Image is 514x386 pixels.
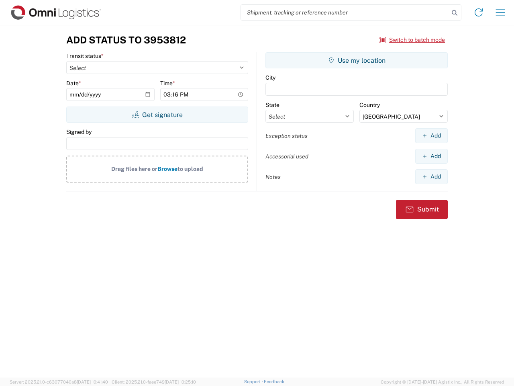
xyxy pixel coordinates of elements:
button: Add [415,169,448,184]
label: State [265,101,279,109]
span: [DATE] 10:25:10 [165,380,196,384]
label: Accessorial used [265,153,308,160]
button: Add [415,128,448,143]
span: Server: 2025.21.0-c63077040a8 [10,380,108,384]
a: Feedback [264,379,284,384]
button: Submit [396,200,448,219]
a: Support [244,379,264,384]
label: Exception status [265,132,308,140]
span: [DATE] 10:41:40 [77,380,108,384]
button: Get signature [66,107,248,123]
span: Browse [157,166,177,172]
span: to upload [177,166,203,172]
h3: Add Status to 3953812 [66,34,186,46]
input: Shipment, tracking or reference number [241,5,449,20]
span: Drag files here or [111,166,157,172]
label: City [265,74,275,81]
span: Copyright © [DATE]-[DATE] Agistix Inc., All Rights Reserved [381,378,504,386]
label: Notes [265,173,281,181]
button: Add [415,149,448,164]
label: Signed by [66,128,92,136]
label: Time [160,80,175,87]
span: Client: 2025.21.0-faee749 [112,380,196,384]
label: Date [66,80,81,87]
label: Country [359,101,380,109]
button: Use my location [265,52,448,68]
button: Switch to batch mode [379,33,445,47]
label: Transit status [66,52,104,60]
